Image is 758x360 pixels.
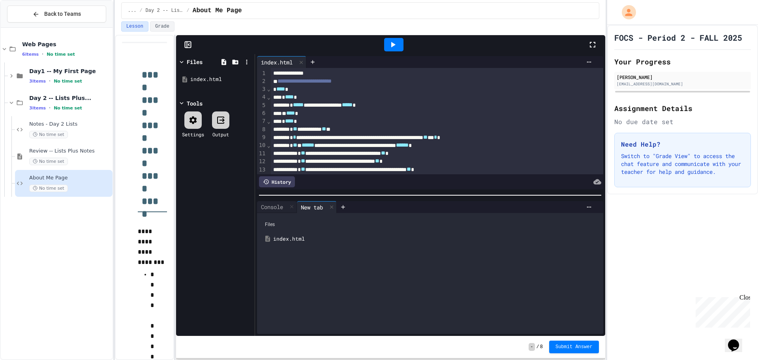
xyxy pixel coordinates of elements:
[187,8,189,14] span: /
[3,3,54,50] div: Chat with us now!Close
[29,185,68,192] span: No time set
[257,85,267,93] div: 3
[617,81,749,87] div: [EMAIL_ADDRESS][DOMAIN_NAME]
[190,75,252,83] div: index.html
[614,117,751,126] div: No due date set
[212,131,229,138] div: Output
[267,118,271,124] span: Fold line
[621,139,744,149] h3: Need Help?
[29,148,111,155] span: Review -- Lists Plus Notes
[259,176,295,187] div: History
[540,344,543,350] span: 8
[273,235,599,243] div: index.html
[257,117,267,125] div: 7
[121,21,148,32] button: Lesson
[261,217,599,232] div: Files
[257,141,267,149] div: 10
[139,8,142,14] span: /
[621,152,744,176] p: Switch to "Grade View" to access the chat feature and communicate with your teacher for help and ...
[257,109,267,117] div: 6
[29,121,111,128] span: Notes - Day 2 Lists
[257,70,267,77] div: 1
[725,328,750,352] iframe: chat widget
[146,8,184,14] span: Day 2 -- Lists Plus...
[49,78,51,84] span: •
[297,201,337,213] div: New tab
[267,142,271,149] span: Fold line
[22,52,39,57] span: 6 items
[54,106,82,111] span: No time set
[257,93,267,101] div: 4
[617,74,749,81] div: [PERSON_NAME]
[128,8,137,14] span: ...
[549,341,599,353] button: Submit Answer
[49,105,51,111] span: •
[614,56,751,67] h2: Your Progress
[257,126,267,134] div: 8
[257,77,267,85] div: 2
[29,79,46,84] span: 3 items
[42,51,43,57] span: •
[257,56,306,68] div: index.html
[267,94,271,100] span: Fold line
[29,106,46,111] span: 3 items
[692,294,750,328] iframe: chat widget
[44,10,81,18] span: Back to Teams
[257,166,267,174] div: 13
[614,103,751,114] h2: Assignment Details
[257,174,267,182] div: 14
[182,131,204,138] div: Settings
[150,21,174,32] button: Grade
[29,94,111,102] span: Day 2 -- Lists Plus...
[537,344,539,350] span: /
[257,102,267,109] div: 5
[614,3,638,21] div: My Account
[614,32,742,43] h1: FOCS - Period 2 - FALL 2025
[29,68,111,75] span: Day1 -- My First Page
[257,201,297,213] div: Console
[529,343,535,351] span: -
[29,175,111,181] span: About Me Page
[187,58,203,66] div: Files
[29,158,68,165] span: No time set
[267,86,271,92] span: Fold line
[22,41,111,48] span: Web Pages
[29,131,68,138] span: No time set
[257,134,267,141] div: 9
[193,6,242,15] span: About Me Page
[257,203,287,211] div: Console
[257,158,267,166] div: 12
[47,52,75,57] span: No time set
[257,58,296,66] div: index.html
[7,6,106,23] button: Back to Teams
[297,203,327,211] div: New tab
[54,79,82,84] span: No time set
[257,150,267,158] div: 11
[187,99,203,107] div: Tools
[555,344,593,350] span: Submit Answer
